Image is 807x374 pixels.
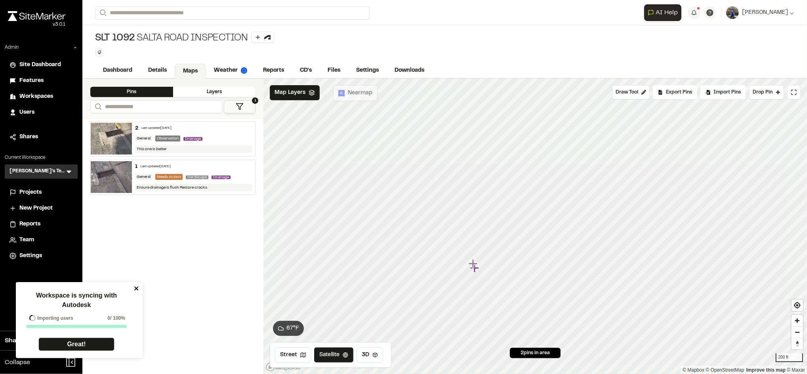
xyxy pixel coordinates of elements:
button: Edit Tags [95,48,104,57]
div: No pins available to export [653,85,697,99]
canvas: Map [263,79,807,374]
span: 2 pins in area [521,349,550,357]
span: Settings [19,252,42,260]
div: General [135,174,152,180]
a: Dashboard [95,63,140,78]
button: Satellite [314,347,353,363]
div: Last updated [DATE] [141,164,171,169]
p: Current Workspace [5,154,78,161]
div: Last updated [DATE] [141,126,172,131]
span: Nearmap [348,89,372,97]
button: Find my location [792,300,803,311]
span: 100% [113,315,125,322]
span: Share Workspace [5,336,58,345]
a: New Project [10,204,73,213]
div: General [135,135,152,141]
img: precipai.png [241,67,247,74]
span: Drainage [183,137,202,141]
a: CD's [292,63,320,78]
a: Mapbox [683,367,704,373]
a: Settings [348,63,387,78]
a: Reports [10,220,73,229]
a: Maxar [787,367,805,373]
img: Nearmap [338,90,345,96]
div: Map marker [470,263,481,273]
a: Downloads [387,63,432,78]
span: Map Layers [275,88,305,97]
button: Open AI Assistant [644,4,681,21]
div: Salta Road Inspection [95,32,274,45]
span: 0 / [107,315,111,322]
a: Maps [175,64,206,79]
span: [PERSON_NAME] [742,8,788,17]
span: Shares [19,133,38,141]
span: Reports [19,220,40,229]
div: 2 [135,125,138,132]
span: Hardscape [186,176,208,179]
p: Workspace is syncing with Autodesk [21,291,132,310]
div: 200 ft [776,353,803,362]
span: 1 [252,97,258,104]
a: Map feedback [746,367,786,373]
a: OpenStreetMap [706,367,744,373]
img: file [91,123,132,155]
button: close [134,285,139,292]
div: Ensure drainage is flush Restore cracks [135,184,252,191]
div: Observation [155,135,180,141]
button: Street [275,347,311,363]
a: Projects [10,188,73,197]
button: 1 [224,100,256,113]
a: Settings [10,252,73,260]
span: Zoom out [792,327,803,338]
a: Shares [10,133,73,141]
span: Workspaces [19,92,53,101]
button: Search [95,6,109,19]
img: rebrand.png [8,11,65,21]
span: Site Dashboard [19,61,61,69]
a: Features [10,76,73,85]
a: Great! [38,338,114,351]
div: Layers [173,87,256,97]
div: Importing users [26,315,73,322]
div: Oh geez...please don't... [8,21,65,28]
button: Reset bearing to north [792,338,803,349]
a: Weather [206,63,255,78]
a: Reports [255,63,292,78]
span: AI Help [656,8,678,17]
button: Drop Pin [749,85,784,99]
span: SLT 1092 [95,32,135,45]
p: Admin [5,44,19,51]
span: Team [19,236,34,244]
a: Workspaces [10,92,73,101]
a: Users [10,108,73,117]
span: Drop Pin [753,89,773,96]
span: Export Pins [666,89,692,96]
img: file [91,161,132,193]
span: Projects [19,188,42,197]
a: Team [10,236,73,244]
button: [PERSON_NAME] [726,6,794,19]
div: Needs Action [155,174,183,180]
a: Files [320,63,348,78]
button: Nearmap [333,85,378,101]
span: Collapse [5,358,30,367]
div: Map marker [469,259,479,269]
button: 3D [357,347,383,363]
div: Pins [90,87,173,97]
div: This one is better [135,145,252,153]
a: Mapbox logo [266,363,301,372]
div: 1 [135,163,137,170]
a: Site Dashboard [10,61,73,69]
h3: [PERSON_NAME]'s Test [10,168,65,176]
span: Features [19,76,44,85]
span: Draw Tool [616,89,638,96]
img: User [726,6,739,19]
span: Drainage [212,176,231,179]
span: Import Pins [714,89,741,96]
button: Zoom out [792,326,803,338]
button: Search [90,100,105,113]
span: Zoom in [792,315,803,326]
span: 67 ° F [286,324,299,333]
